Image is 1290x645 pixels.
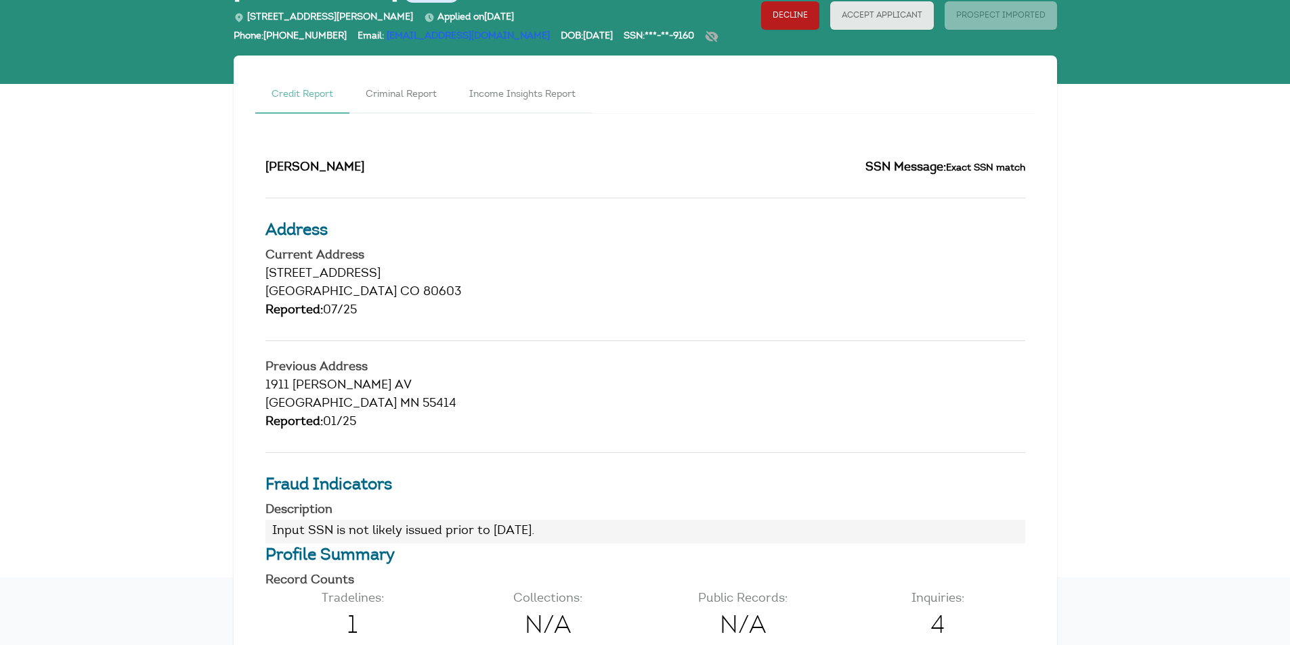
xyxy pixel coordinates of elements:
[865,162,946,174] span: SSN Message:
[265,590,440,608] p: Tradelines:
[830,1,934,30] button: Accept Applicant
[265,414,1025,432] div: 01/25
[265,286,397,298] span: [GEOGRAPHIC_DATA]
[561,30,613,50] div: DOB: [DATE]
[851,590,1025,608] p: Inquiries:
[423,398,456,410] span: 55414
[460,590,635,608] p: Collections:
[400,398,419,410] span: MN
[655,590,830,608] p: Public Records:
[349,77,453,114] a: Criminal Report
[265,361,1025,374] h4: Previous Address
[460,608,635,645] span: N/A
[265,380,412,392] span: 1911 [PERSON_NAME] AV
[655,608,830,645] span: N/A
[265,250,1025,262] h4: Current Address
[453,77,592,114] a: Income Insights Report
[358,30,550,50] div: Email:
[255,77,1035,114] nav: Tabs
[265,302,1025,320] div: 07/25
[234,30,347,50] div: Phone: [PHONE_NUMBER]
[234,13,413,22] span: [STREET_ADDRESS][PERSON_NAME]
[265,398,397,410] span: [GEOGRAPHIC_DATA]
[851,608,1025,645] span: 4
[265,504,1025,516] h4: Description
[761,1,819,30] button: Decline
[265,520,1025,543] li: Input SSN is not likely issued prior to [DATE].
[400,286,420,298] span: CO
[265,608,440,645] span: 1
[265,159,635,177] h2: [PERSON_NAME]
[255,77,349,114] a: Credit Report
[265,575,1025,587] h4: Record Counts
[265,416,323,428] span: Reported:
[265,473,1025,497] h3: Fraud Indicators
[265,219,1025,243] h3: Address
[424,13,514,22] span: Applied on [DATE]
[265,268,381,280] span: [STREET_ADDRESS]
[423,286,461,298] span: 80603
[265,305,323,317] span: Reported:
[946,163,1025,173] small: Exact SSN match
[387,32,550,41] a: [EMAIL_ADDRESS][DOMAIN_NAME]
[265,543,1025,568] h3: Profile Summary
